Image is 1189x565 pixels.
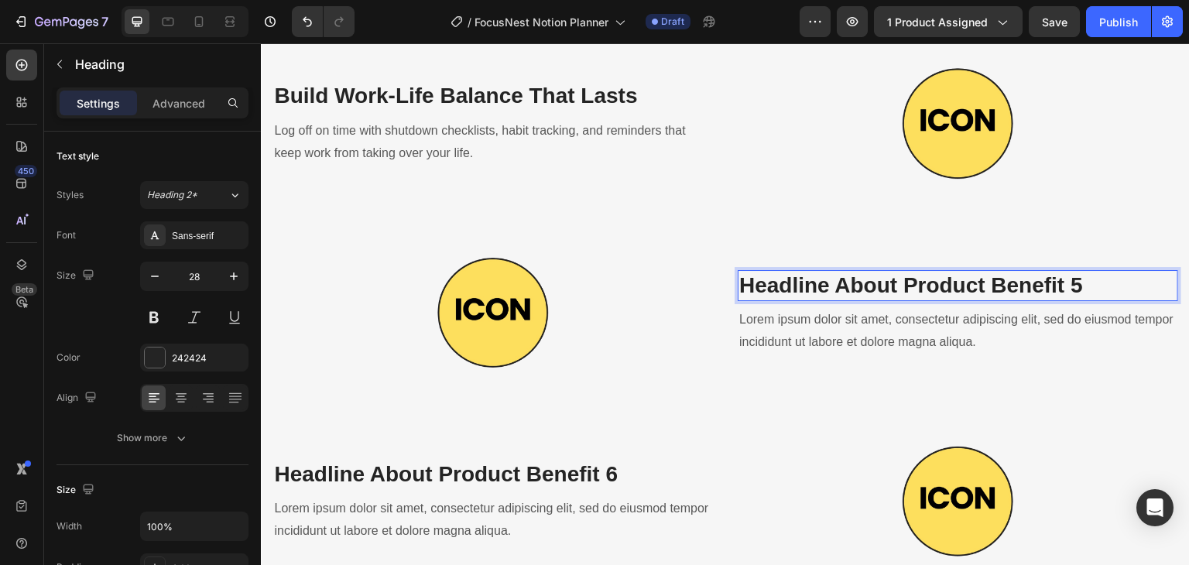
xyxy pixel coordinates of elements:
[15,165,37,177] div: 450
[117,430,189,446] div: Show more
[1099,14,1138,30] div: Publish
[478,228,916,256] p: Headline About Product Benefit 5
[661,15,684,29] span: Draft
[75,55,242,74] p: Heading
[475,14,608,30] span: FocusNest Notion Planner
[57,519,82,533] div: Width
[261,43,1189,565] iframe: Design area
[57,424,248,452] button: Show more
[13,454,451,499] p: Lorem ipsum dolor sit amet, consectetur adipiscing elit, sed do eiusmod tempor incididunt ut labo...
[12,283,37,296] div: Beta
[140,181,248,209] button: Heading 2*
[141,512,248,540] input: Auto
[57,351,81,365] div: Color
[57,228,76,242] div: Font
[172,229,245,243] div: Sans-serif
[1086,6,1151,37] button: Publish
[642,403,752,513] img: Alt Image
[478,265,916,310] p: Lorem ipsum dolor sit amet, consectetur adipiscing elit, sed do eiusmod tempor incididunt ut labo...
[57,188,84,202] div: Styles
[147,188,197,202] span: Heading 2*
[172,351,245,365] div: 242424
[874,6,1023,37] button: 1 product assigned
[57,388,100,409] div: Align
[292,6,355,37] div: Undo/Redo
[152,95,205,111] p: Advanced
[468,14,471,30] span: /
[57,149,99,163] div: Text style
[6,6,115,37] button: 7
[1136,489,1174,526] div: Open Intercom Messenger
[57,265,98,286] div: Size
[1042,15,1067,29] span: Save
[12,416,452,447] h3: Headline About Product Benefit 6
[57,480,98,501] div: Size
[477,227,917,258] h3: Rich Text Editor. Editing area: main
[887,14,988,30] span: 1 product assigned
[101,12,108,31] p: 7
[1029,6,1080,37] button: Save
[77,95,120,111] p: Settings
